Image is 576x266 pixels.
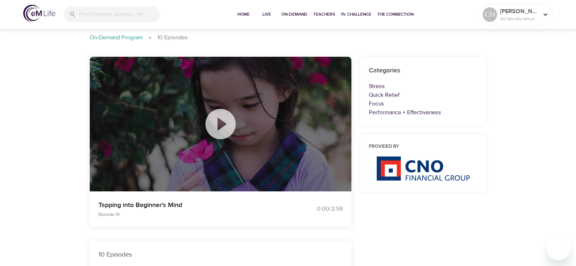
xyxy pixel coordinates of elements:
p: 10 Episodes [157,33,188,42]
img: logo [23,5,55,22]
div: CH [483,7,497,22]
span: 1% Challenge [341,11,371,18]
nav: breadcrumb [90,33,487,42]
span: The Connection [377,11,414,18]
p: Stress [369,82,478,91]
h6: Categories [369,65,478,76]
p: Focus [369,99,478,108]
p: Episode 10 [98,211,279,218]
span: Home [235,11,252,18]
p: [PERSON_NAME] [500,7,539,16]
p: Performance + Effectiveness [369,108,478,117]
span: Live [258,11,275,18]
p: 153 Mindful Minutes [500,16,539,22]
p: On-Demand Program [90,33,143,42]
p: Quick Relief [369,91,478,99]
span: Teachers [313,11,335,18]
div: 0:00 / 2:59 [288,205,343,213]
p: 10 Episodes [98,250,343,259]
input: Find programs, teachers, etc... [79,7,160,22]
img: CNO%20logo.png [376,156,470,181]
span: On-Demand [281,11,307,18]
iframe: Button to launch messaging window [547,237,570,260]
p: Tapping into Beginner's Mind [98,200,279,210]
h6: Provided by [369,143,478,151]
